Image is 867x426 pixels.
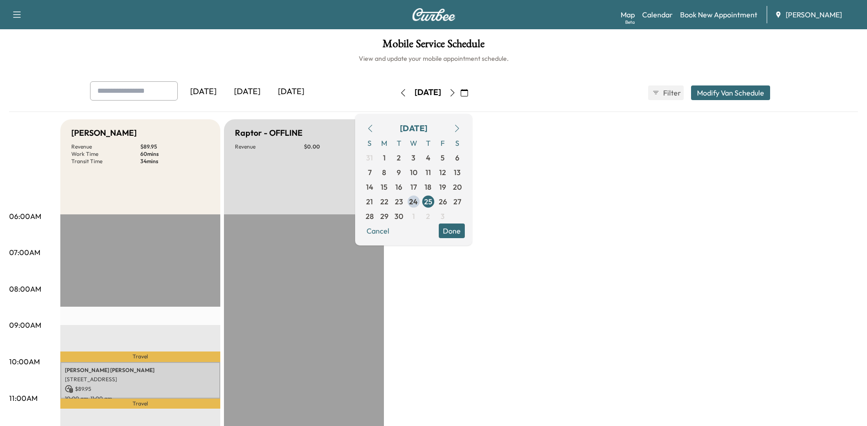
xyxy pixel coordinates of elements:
[421,136,436,150] span: T
[395,196,403,207] span: 23
[455,152,459,163] span: 6
[453,196,461,207] span: 27
[392,136,406,150] span: T
[9,283,41,294] p: 08:00AM
[426,211,430,222] span: 2
[140,150,209,158] p: 60 mins
[140,158,209,165] p: 34 mins
[65,395,216,402] p: 10:00 am - 11:00 am
[235,143,304,150] p: Revenue
[439,196,447,207] span: 26
[680,9,757,20] a: Book New Appointment
[9,247,40,258] p: 07:00AM
[368,167,372,178] span: 7
[60,351,220,362] p: Travel
[397,152,401,163] span: 2
[181,81,225,102] div: [DATE]
[691,85,770,100] button: Modify Van Schedule
[439,167,446,178] span: 12
[9,38,858,54] h1: Mobile Service Schedule
[410,167,417,178] span: 10
[426,152,431,163] span: 4
[426,167,431,178] span: 11
[366,152,373,163] span: 31
[377,136,392,150] span: M
[394,211,403,222] span: 30
[225,81,269,102] div: [DATE]
[383,152,386,163] span: 1
[380,196,388,207] span: 22
[71,143,140,150] p: Revenue
[411,152,415,163] span: 3
[409,196,418,207] span: 24
[362,136,377,150] span: S
[453,181,462,192] span: 20
[425,181,431,192] span: 18
[397,167,401,178] span: 9
[625,19,635,26] div: Beta
[439,181,446,192] span: 19
[382,167,386,178] span: 8
[9,393,37,404] p: 11:00AM
[621,9,635,20] a: MapBeta
[381,181,388,192] span: 15
[415,87,441,98] div: [DATE]
[436,136,450,150] span: F
[424,196,432,207] span: 25
[362,224,394,238] button: Cancel
[406,136,421,150] span: W
[454,167,461,178] span: 13
[304,143,373,150] p: $ 0.00
[65,367,216,374] p: [PERSON_NAME] [PERSON_NAME]
[663,87,680,98] span: Filter
[366,196,373,207] span: 21
[65,376,216,383] p: [STREET_ADDRESS]
[235,127,303,139] h5: Raptor - OFFLINE
[450,136,465,150] span: S
[412,211,415,222] span: 1
[71,150,140,158] p: Work Time
[60,399,220,409] p: Travel
[395,181,402,192] span: 16
[786,9,842,20] span: [PERSON_NAME]
[9,356,40,367] p: 10:00AM
[366,181,373,192] span: 14
[441,152,445,163] span: 5
[269,81,313,102] div: [DATE]
[9,54,858,63] h6: View and update your mobile appointment schedule.
[71,127,137,139] h5: [PERSON_NAME]
[410,181,417,192] span: 17
[65,385,216,393] p: $ 89.95
[9,319,41,330] p: 09:00AM
[441,211,445,222] span: 3
[9,211,41,222] p: 06:00AM
[366,211,374,222] span: 28
[412,8,456,21] img: Curbee Logo
[648,85,684,100] button: Filter
[400,122,427,135] div: [DATE]
[71,158,140,165] p: Transit Time
[642,9,673,20] a: Calendar
[140,143,209,150] p: $ 89.95
[380,211,388,222] span: 29
[439,224,465,238] button: Done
